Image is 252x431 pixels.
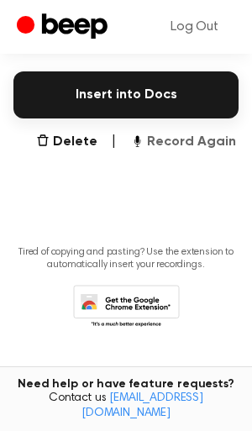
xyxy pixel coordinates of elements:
[154,7,235,47] a: Log Out
[10,392,242,421] span: Contact us
[13,246,239,271] p: Tired of copying and pasting? Use the extension to automatically insert your recordings.
[17,11,112,44] a: Beep
[13,71,239,118] button: Insert into Docs
[36,132,97,152] button: Delete
[130,132,236,152] button: Record Again
[111,132,117,152] span: |
[81,392,203,419] a: [EMAIL_ADDRESS][DOMAIN_NAME]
